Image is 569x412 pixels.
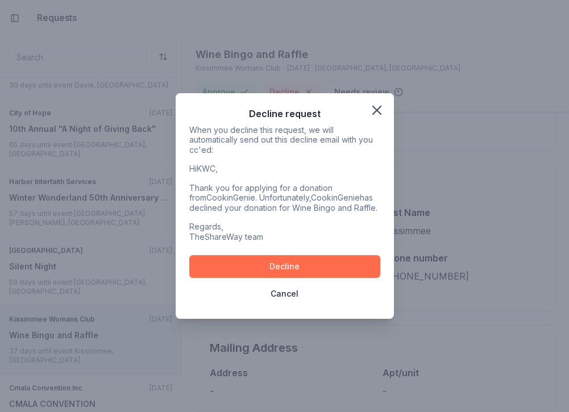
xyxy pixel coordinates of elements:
[189,183,380,213] p: Thank you for applying for a donation from CookinGenie . Unfortunately, CookinGenie has declined ...
[189,255,380,278] button: Decline
[189,164,380,174] p: Hi KWC ,
[189,222,380,242] p: Regards, TheShareWay team
[189,282,380,305] button: Cancel
[249,107,321,120] div: Decline request
[189,125,380,155] p: When you decline this request, we will automatically send out this decline email with you cc'ed:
